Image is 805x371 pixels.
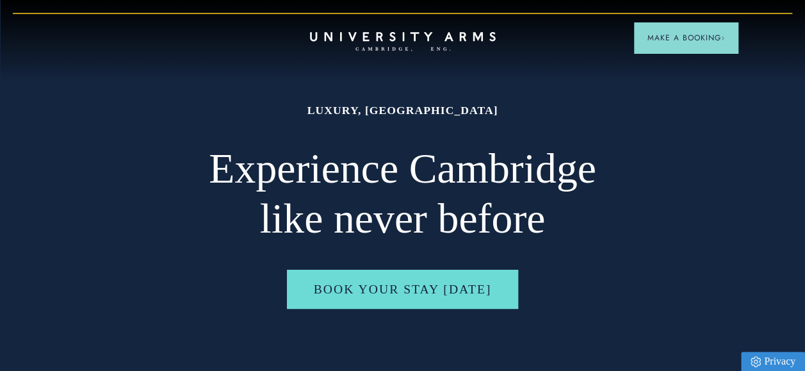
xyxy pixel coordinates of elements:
[310,32,496,52] a: Home
[201,103,604,118] h1: Luxury, [GEOGRAPHIC_DATA]
[741,352,805,371] a: Privacy
[647,32,725,44] span: Make a Booking
[720,36,725,40] img: Arrow icon
[287,270,519,309] a: Book Your Stay [DATE]
[634,22,738,53] button: Make a BookingArrow icon
[201,144,604,244] h2: Experience Cambridge like never before
[751,356,761,367] img: Privacy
